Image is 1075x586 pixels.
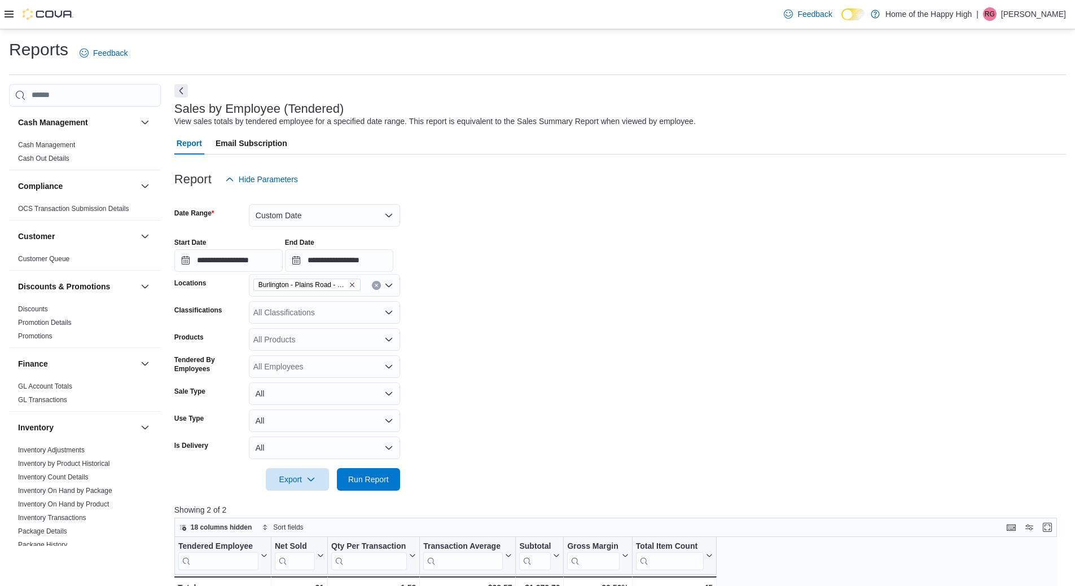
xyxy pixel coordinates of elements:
button: Inventory [18,422,136,433]
a: Feedback [779,3,836,25]
div: Customer [9,252,161,270]
span: Export [273,468,322,491]
span: Cash Management [18,140,75,149]
label: Is Delivery [174,441,208,450]
button: Discounts & Promotions [18,281,136,292]
button: Customer [138,230,152,243]
span: Promotions [18,332,52,341]
button: Finance [138,357,152,371]
span: OCS Transaction Submission Details [18,204,129,213]
p: [PERSON_NAME] [1001,7,1066,21]
h3: Sales by Employee (Tendered) [174,102,344,116]
a: Package Details [18,527,67,535]
button: Inventory [138,421,152,434]
button: Cash Management [138,116,152,129]
button: Compliance [18,180,136,192]
span: Package Details [18,527,67,536]
button: Open list of options [384,362,393,371]
button: Tendered Employee [178,541,267,570]
h3: Discounts & Promotions [18,281,110,292]
button: Net Sold [275,541,324,570]
label: Date Range [174,209,214,218]
span: Burlington - Plains Road - Friendly Stranger [253,279,361,291]
button: Open list of options [384,308,393,317]
div: View sales totals by tendered employee for a specified date range. This report is equivalent to t... [174,116,696,127]
input: Dark Mode [841,8,865,20]
span: Feedback [93,47,128,59]
div: Tendered Employee [178,541,258,552]
span: Hide Parameters [239,174,298,185]
span: RG [985,7,995,21]
h3: Cash Management [18,117,88,128]
a: Inventory by Product Historical [18,460,110,468]
div: Qty Per Transaction [331,541,407,552]
button: Sort fields [257,521,308,534]
button: Subtotal [519,541,560,570]
div: Subtotal [519,541,551,570]
button: Run Report [337,468,400,491]
h1: Reports [9,38,68,61]
label: Tendered By Employees [174,355,244,373]
input: Press the down key to open a popover containing a calendar. [285,249,393,272]
span: Inventory Transactions [18,513,86,522]
div: Discounts & Promotions [9,302,161,347]
span: Package History [18,540,67,549]
label: End Date [285,238,314,247]
div: Qty Per Transaction [331,541,407,570]
span: GL Account Totals [18,382,72,391]
span: Email Subscription [216,132,287,155]
h3: Finance [18,358,48,369]
button: Compliance [138,179,152,193]
button: Finance [18,358,136,369]
a: Promotions [18,332,52,340]
button: Next [174,84,188,98]
div: Transaction Average [423,541,503,552]
div: Total Item Count [635,541,703,570]
span: Inventory Count Details [18,473,89,482]
span: GL Transactions [18,395,67,404]
button: Open list of options [384,335,393,344]
button: All [249,437,400,459]
button: Cash Management [18,117,136,128]
span: Dark Mode [841,20,842,21]
span: Cash Out Details [18,154,69,163]
span: Customer Queue [18,254,69,263]
a: Cash Management [18,141,75,149]
h3: Inventory [18,422,54,433]
label: Products [174,333,204,342]
div: Subtotal [519,541,551,552]
label: Start Date [174,238,207,247]
div: Finance [9,380,161,411]
a: Discounts [18,305,48,313]
div: Cash Management [9,138,161,170]
div: Compliance [9,202,161,220]
div: Net Sold [275,541,315,552]
div: Gross Margin [567,541,619,552]
button: Custom Date [249,204,400,227]
p: Showing 2 of 2 [174,504,1066,515]
a: Inventory On Hand by Package [18,487,112,495]
span: Discounts [18,305,48,314]
h3: Customer [18,231,55,242]
label: Classifications [174,306,222,315]
span: Burlington - Plains Road - Friendly Stranger [258,279,346,290]
button: Discounts & Promotions [138,280,152,293]
button: Remove Burlington - Plains Road - Friendly Stranger from selection in this group [349,281,356,288]
button: All [249,382,400,405]
span: Sort fields [273,523,303,532]
a: Promotion Details [18,319,72,327]
label: Use Type [174,414,204,423]
div: Tendered Employee [178,541,258,570]
a: GL Transactions [18,396,67,404]
div: Net Sold [275,541,315,570]
button: Qty Per Transaction [331,541,416,570]
p: Home of the Happy High [885,7,972,21]
button: Hide Parameters [221,168,302,191]
span: Run Report [348,474,389,485]
span: Inventory On Hand by Package [18,486,112,495]
img: Cova [23,8,73,20]
div: Gross Margin [567,541,619,570]
a: Inventory On Hand by Product [18,500,109,508]
label: Sale Type [174,387,205,396]
span: 18 columns hidden [191,523,252,532]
